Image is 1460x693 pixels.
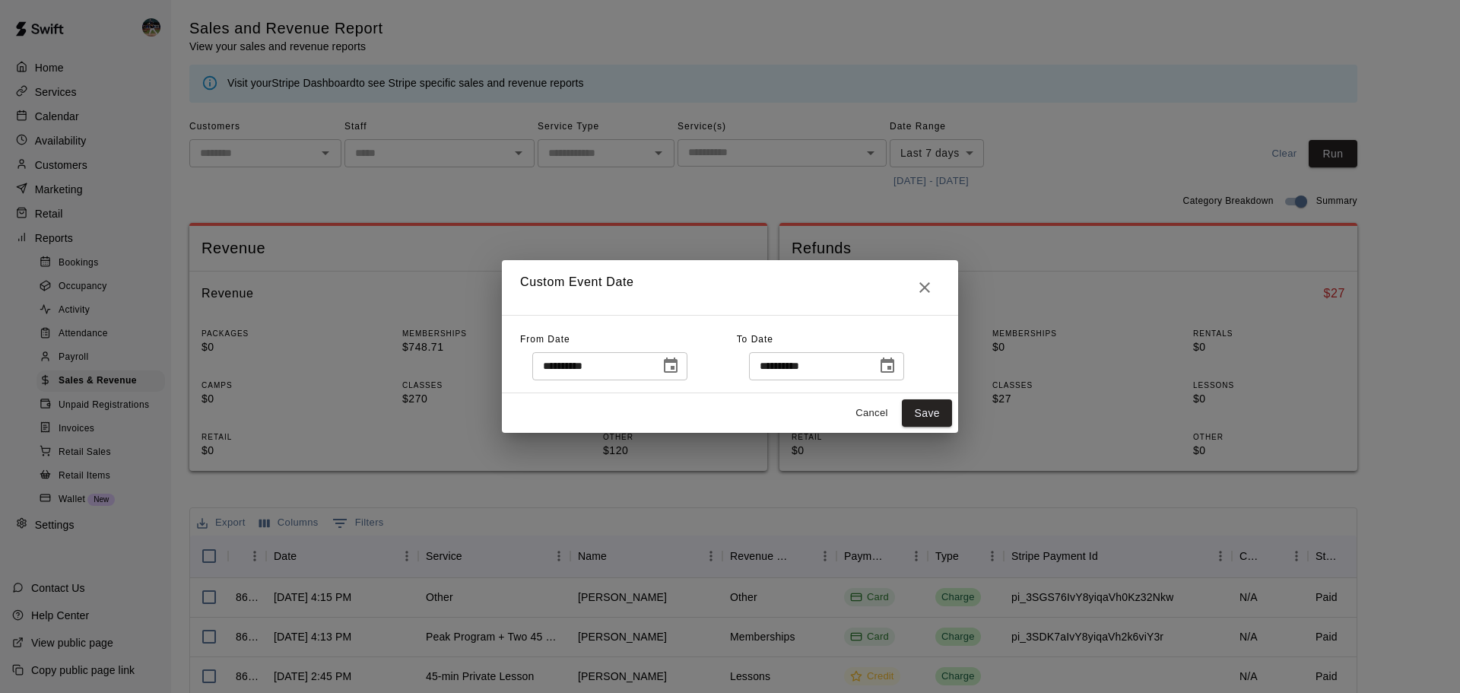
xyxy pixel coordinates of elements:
[902,399,952,428] button: Save
[847,402,896,425] button: Cancel
[520,334,570,345] span: From Date
[909,272,940,303] button: Close
[737,334,773,345] span: To Date
[502,260,958,315] h2: Custom Event Date
[655,351,686,381] button: Choose date, selected date is Oct 2, 2025
[872,351,903,381] button: Choose date, selected date is Oct 9, 2025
